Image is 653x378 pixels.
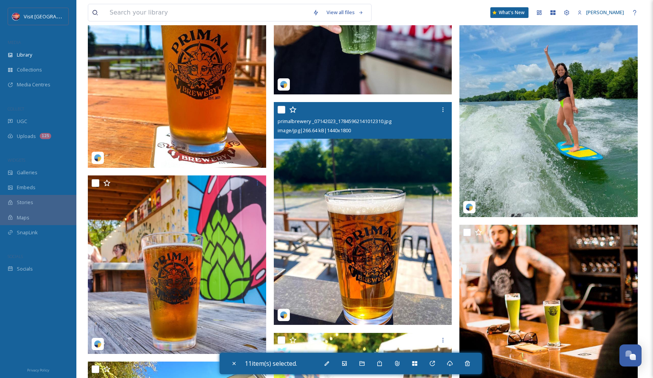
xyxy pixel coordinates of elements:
img: primalbrewery _05252024_17979757109535478.jpg [88,175,266,354]
span: Socials [17,265,33,273]
img: snapsea-logo.png [94,154,102,162]
input: Search your library [106,4,309,21]
span: [PERSON_NAME] [586,9,624,16]
img: primalbrewery _07142023_17845962141012310.jpg [274,102,452,325]
a: Privacy Policy [27,365,49,374]
span: Uploads [17,133,36,140]
span: MEDIA [8,39,21,45]
img: Logo%20Image.png [12,13,20,20]
a: [PERSON_NAME] [574,5,628,20]
span: Media Centres [17,81,50,88]
span: Visit [GEOGRAPHIC_DATA][PERSON_NAME] [24,13,121,20]
span: primalbrewery _07142023_17845962141012310.jpg [278,118,391,125]
img: snapsea-logo.png [466,203,473,211]
span: SOCIALS [8,253,23,259]
img: snapsea-logo.png [280,81,288,88]
div: 125 [40,133,51,139]
span: Privacy Policy [27,368,49,373]
img: snapsea-logo.png [94,340,102,348]
span: image/jpg | 266.64 kB | 1440 x 1800 [278,127,351,134]
span: Library [17,51,32,58]
span: COLLECT [8,106,24,112]
span: Maps [17,214,29,221]
span: 11 item(s) selected. [245,359,297,368]
a: View all files [323,5,367,20]
span: UGC [17,118,27,125]
a: What's New [490,7,529,18]
span: Collections [17,66,42,73]
span: Stories [17,199,33,206]
span: Embeds [17,184,36,191]
img: snapsea-logo.png [280,311,288,319]
span: Galleries [17,169,37,176]
button: Open Chat [619,344,642,367]
span: WIDGETS [8,157,25,163]
span: SnapLink [17,229,38,236]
